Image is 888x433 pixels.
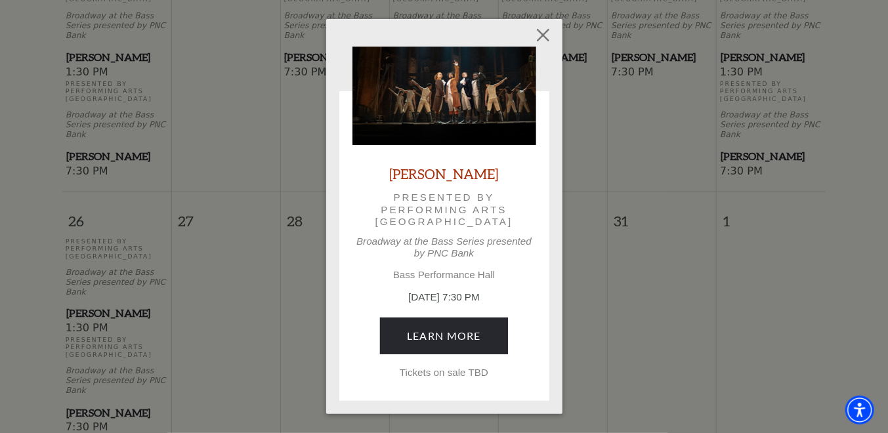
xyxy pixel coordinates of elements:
p: Presented by Performing Arts [GEOGRAPHIC_DATA] [371,192,518,228]
p: [DATE] 7:30 PM [352,290,536,305]
div: Accessibility Menu [845,396,874,424]
p: Tickets on sale TBD [352,367,536,379]
p: Bass Performance Hall [352,269,536,281]
a: July 26, 7:30 PM Learn More Tickets on sale TBD [380,318,508,354]
button: Close [530,22,555,47]
a: [PERSON_NAME] [390,165,499,182]
img: Hamilton [352,47,536,145]
p: Broadway at the Bass Series presented by PNC Bank [352,236,536,259]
